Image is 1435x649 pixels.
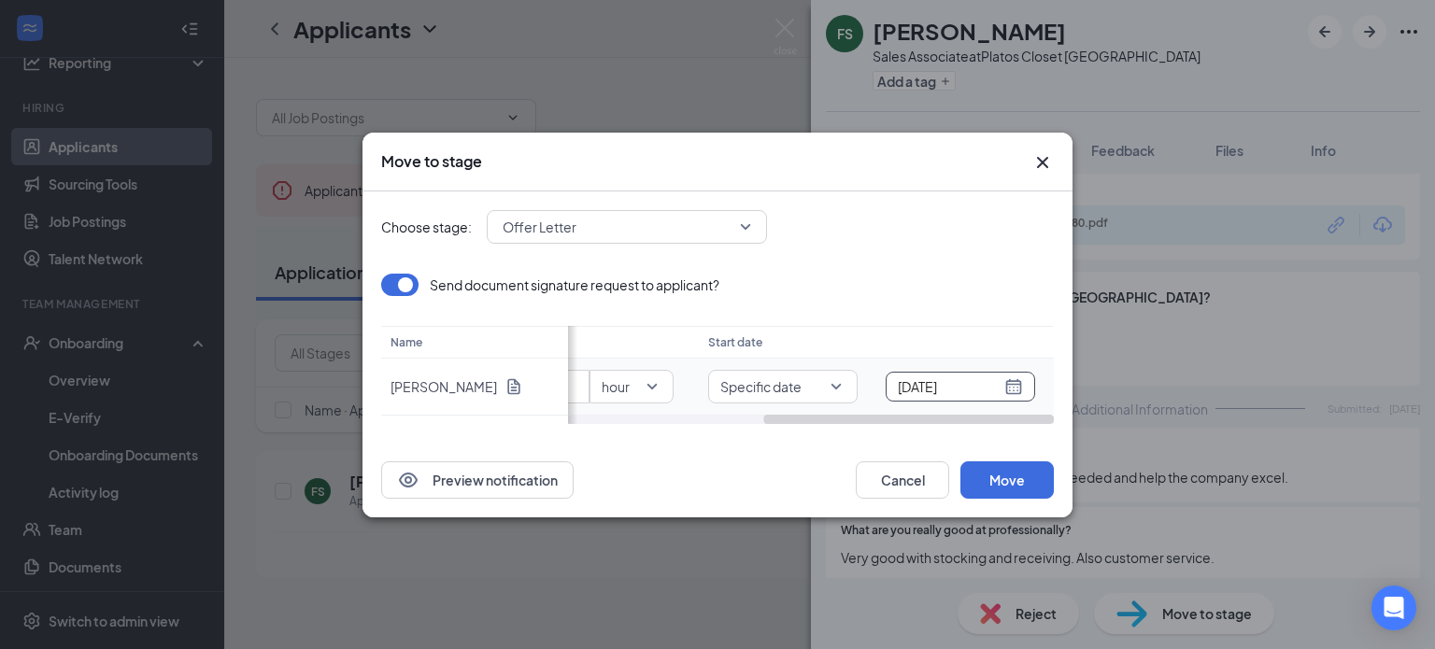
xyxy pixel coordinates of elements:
[1031,151,1054,174] svg: Cross
[602,373,630,401] span: hour
[720,373,802,401] span: Specific date
[397,469,419,491] svg: Eye
[381,217,472,237] span: Choose stage:
[699,326,1054,359] th: Start date
[898,376,1001,397] input: Aug 26, 2025
[381,326,568,359] th: Name
[391,377,497,396] p: [PERSON_NAME]
[505,326,699,359] th: Salary
[1371,586,1416,630] div: Open Intercom Messenger
[381,274,1054,424] div: Loading offer data.
[960,461,1054,499] button: Move
[504,377,523,396] svg: Document
[430,275,719,294] p: Send document signature request to applicant?
[1031,151,1054,174] button: Close
[503,213,576,241] span: Offer Letter
[381,151,482,172] h3: Move to stage
[856,461,949,499] button: Cancel
[381,461,574,499] button: EyePreview notification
